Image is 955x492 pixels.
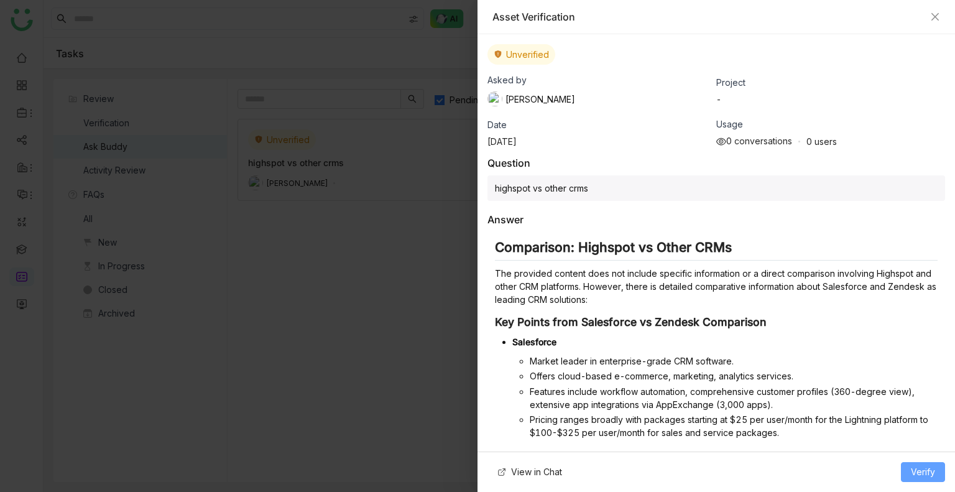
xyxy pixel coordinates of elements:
[487,75,527,85] span: Asked by
[487,119,507,130] span: Date
[512,337,556,347] strong: Salesforce
[487,91,502,106] img: 684a9b22de261c4b36a3d00f
[506,49,549,60] span: Unverified
[530,355,938,368] li: Market leader in enterprise-grade CRM software.
[487,136,517,147] span: [DATE]
[492,10,924,24] div: Asset Verification
[716,136,792,147] div: 0 conversations
[911,465,935,479] span: Verify
[530,385,938,411] li: Features include workflow automation, comprehensive customer profiles (360-degree view), extensiv...
[495,267,938,306] p: The provided content does not include specific information or a direct comparison involving Highs...
[530,369,938,383] li: Offers cloud-based e-commerce, marketing, analytics services.
[530,442,938,455] li: Strong reporting and AI-driven forecasting capabilities.
[901,462,945,482] button: Verify
[530,413,938,439] li: Pricing ranges broadly with packages starting at $25 per user/month for the Lightning platform to...
[487,175,945,201] div: highspot vs other crms
[487,157,530,169] div: Question
[487,213,524,226] div: Answer
[806,136,837,147] div: 0 users
[495,239,938,261] h2: Comparison: Highspot vs Other CRMs
[716,94,721,104] span: -
[716,119,743,129] span: Usage
[487,462,572,482] button: View in Chat
[495,315,938,329] h3: Key Points from Salesforce vs Zendesk Comparison
[511,465,562,479] span: View in Chat
[487,91,575,106] div: [PERSON_NAME]
[716,77,745,88] span: Project
[930,12,940,22] button: Close
[716,137,726,147] img: views.svg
